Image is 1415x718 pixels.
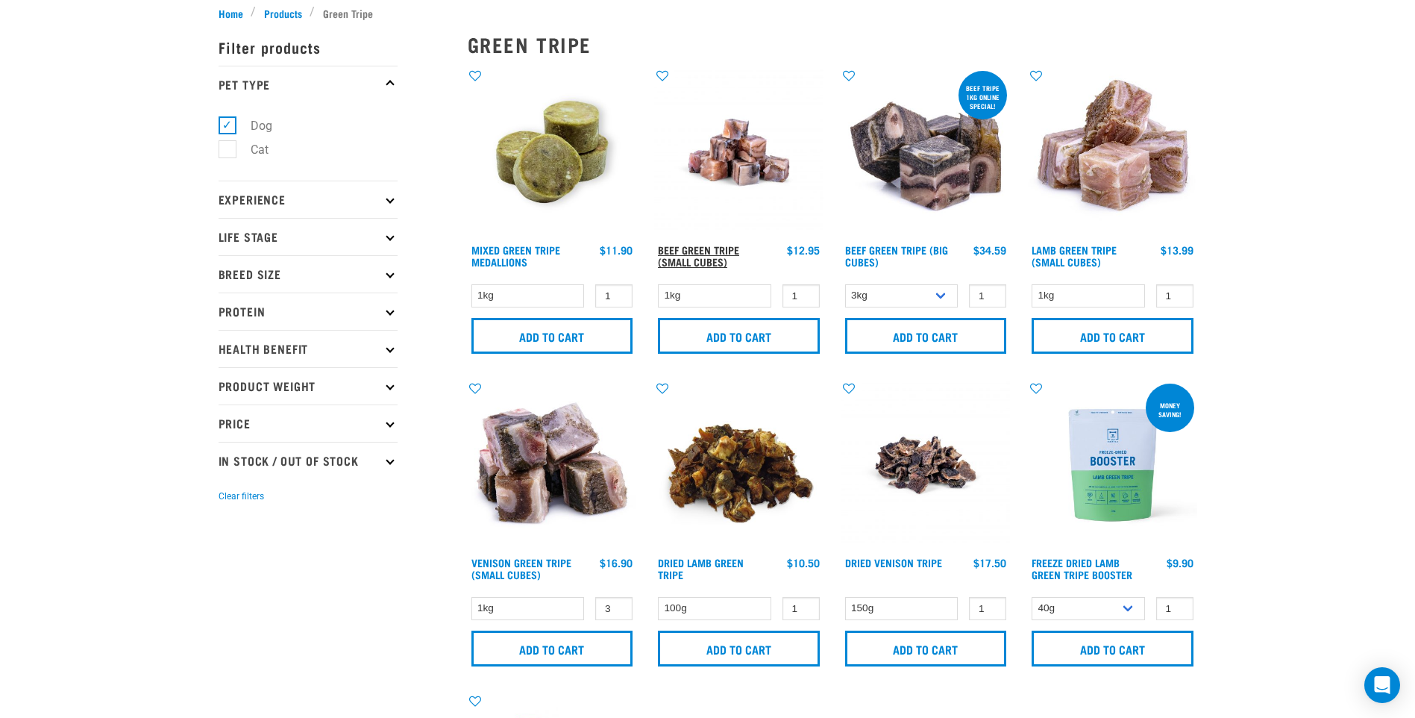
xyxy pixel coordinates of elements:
[658,560,744,577] a: Dried Lamb Green Tripe
[658,247,739,264] a: Beef Green Tripe (Small Cubes)
[468,68,637,237] img: Mixed Green Tripe
[658,318,820,354] input: Add to cart
[782,597,820,620] input: 1
[600,244,633,256] div: $11.90
[845,247,948,264] a: Beef Green Tripe (Big Cubes)
[219,218,398,255] p: Life Stage
[959,77,1007,117] div: Beef tripe 1kg online special!
[1032,318,1193,354] input: Add to cart
[219,66,398,103] p: Pet Type
[219,330,398,367] p: Health Benefit
[787,557,820,569] div: $10.50
[264,5,302,21] span: Products
[471,560,571,577] a: Venison Green Tripe (Small Cubes)
[1032,560,1132,577] a: Freeze Dried Lamb Green Tripe Booster
[782,284,820,308] input: 1
[845,318,1007,354] input: Add to cart
[219,181,398,218] p: Experience
[471,631,633,667] input: Add to cart
[219,5,1197,21] nav: breadcrumbs
[787,244,820,256] div: $12.95
[595,597,633,620] input: 1
[219,255,398,293] p: Breed Size
[595,284,633,308] input: 1
[1161,244,1193,256] div: $13.99
[658,631,820,667] input: Add to cart
[219,405,398,442] p: Price
[227,140,274,159] label: Cat
[973,557,1006,569] div: $17.50
[1156,597,1193,620] input: 1
[841,68,1011,237] img: 1044 Green Tripe Beef
[468,33,1197,56] h2: Green Tripe
[1028,68,1197,237] img: 1133 Green Tripe Lamb Small Cubes 01
[219,367,398,405] p: Product Weight
[1032,247,1117,264] a: Lamb Green Tripe (Small Cubes)
[471,318,633,354] input: Add to cart
[1364,667,1400,703] div: Open Intercom Messenger
[600,557,633,569] div: $16.90
[1028,381,1197,550] img: Freeze Dried Lamb Green Tripe
[969,284,1006,308] input: 1
[841,381,1011,550] img: Dried Vension Tripe 1691
[219,5,251,21] a: Home
[219,490,264,503] button: Clear filters
[256,5,310,21] a: Products
[973,244,1006,256] div: $34.59
[227,116,278,135] label: Dog
[845,631,1007,667] input: Add to cart
[1167,557,1193,569] div: $9.90
[1146,394,1194,425] div: Money saving!
[1032,631,1193,667] input: Add to cart
[468,381,637,550] img: 1079 Green Tripe Venison 01
[654,381,823,550] img: Pile Of Dried Lamb Tripe For Pets
[219,28,398,66] p: Filter products
[1156,284,1193,308] input: 1
[219,5,243,21] span: Home
[219,293,398,330] p: Protein
[969,597,1006,620] input: 1
[654,68,823,237] img: Beef Tripe Bites 1634
[471,247,560,264] a: Mixed Green Tripe Medallions
[845,560,942,565] a: Dried Venison Tripe
[219,442,398,479] p: In Stock / Out Of Stock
